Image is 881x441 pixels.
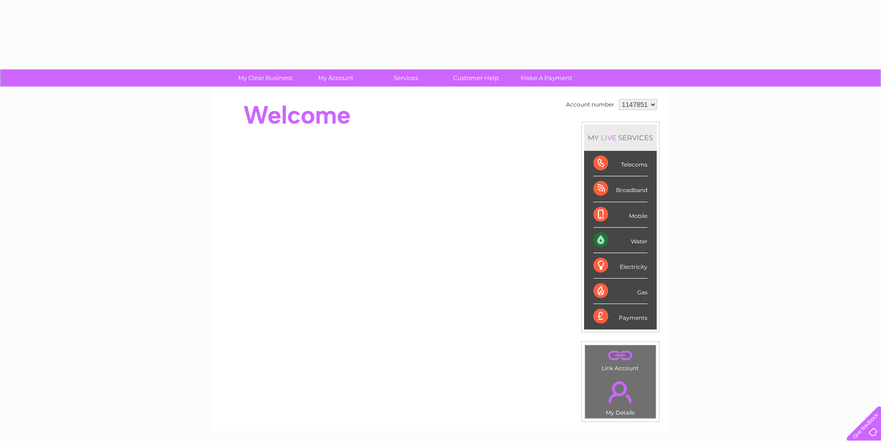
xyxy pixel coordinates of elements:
div: MY SERVICES [584,124,657,151]
div: Gas [593,279,647,304]
td: Account number [564,97,616,112]
a: Services [368,69,444,87]
a: . [587,348,653,364]
div: Water [593,228,647,253]
a: My Clear Business [227,69,303,87]
td: Link Account [585,345,656,374]
div: Payments [593,304,647,329]
a: . [587,376,653,408]
div: LIVE [599,133,618,142]
div: Electricity [593,253,647,279]
div: Broadband [593,176,647,202]
div: Telecoms [593,151,647,176]
td: My Details [585,373,656,419]
a: Customer Help [438,69,514,87]
a: Make A Payment [508,69,585,87]
div: Mobile [593,202,647,228]
a: My Account [297,69,374,87]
